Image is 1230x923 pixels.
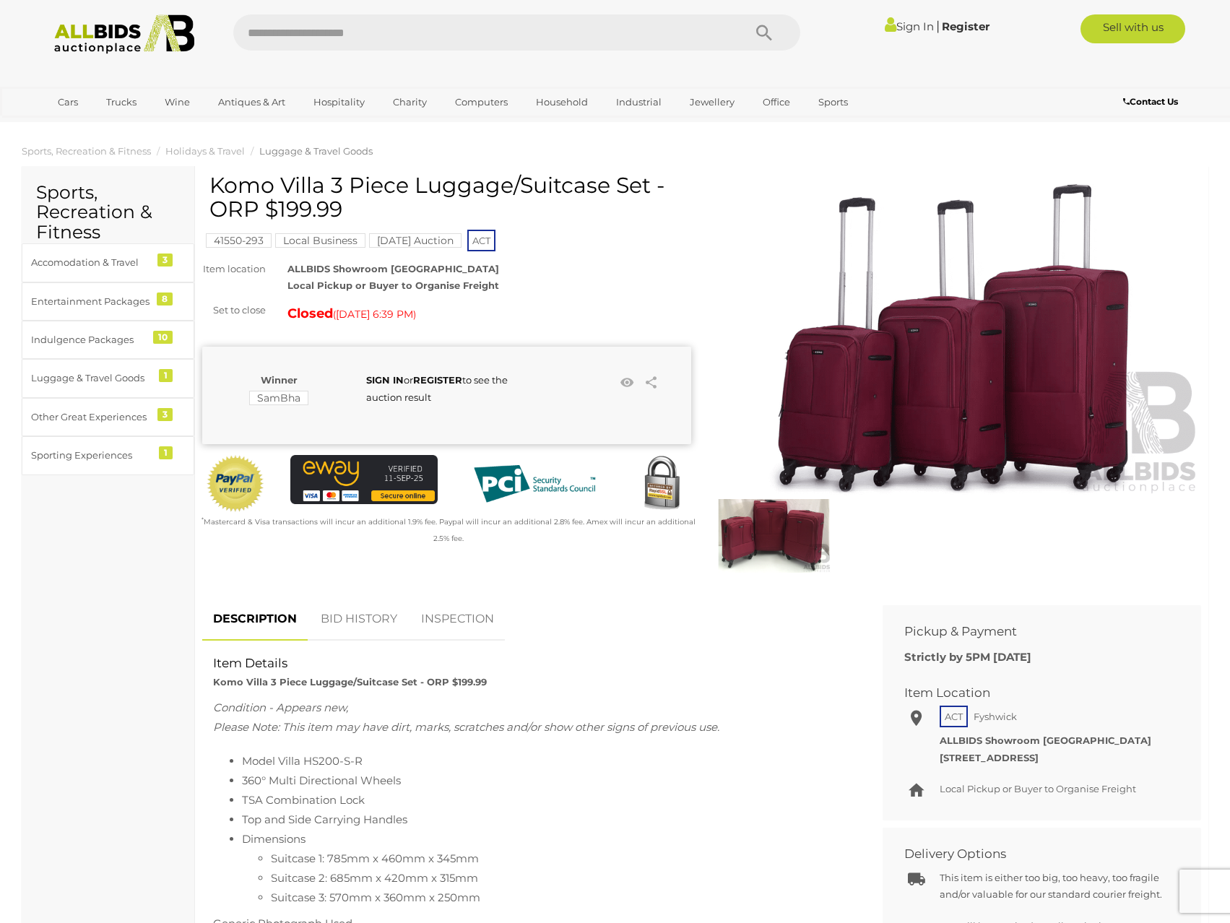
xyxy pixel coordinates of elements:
mark: Local Business [275,233,365,248]
div: Accomodation & Travel [31,254,150,271]
img: Komo Villa 3 Piece Luggage/Suitcase Set - ORP $199.99 [716,499,831,573]
div: Other Great Experiences [31,409,150,425]
h1: Komo Villa 3 Piece Luggage/Suitcase Set - ORP $199.99 [209,173,688,221]
div: 1 [159,369,173,382]
h2: Sports, Recreation & Fitness [36,183,180,243]
li: 360° Multi Directional Wheels [242,771,850,790]
div: 8 [157,292,173,305]
small: Mastercard & Visa transactions will incur an additional 1.9% fee. Paypal will incur an additional... [202,517,696,543]
a: BID HISTORY [310,598,408,641]
div: 1 [159,446,173,459]
a: Sporting Experiences 1 [22,436,194,474]
a: Entertainment Packages 8 [22,282,194,321]
h2: Pickup & Payment [904,625,1158,638]
a: SIGN IN [366,374,404,386]
div: 3 [157,253,173,266]
a: INSPECTION [410,598,505,641]
a: Jewellery [680,90,744,114]
li: Model Villa HS200-S-R [242,751,850,771]
button: Search [728,14,800,51]
div: 3 [157,408,173,421]
li: Suitcase 2: 685mm x 420mm x 315mm [271,868,850,888]
a: Local Business [275,235,365,246]
a: Sports [809,90,857,114]
a: Luggage & Travel Goods 1 [22,359,194,397]
img: eWAY Payment Gateway [290,455,438,504]
strong: [STREET_ADDRESS] [940,752,1039,763]
h2: Item Location [904,686,1158,700]
h2: Item Details [213,656,850,670]
a: Cars [48,90,87,114]
a: Household [527,90,597,114]
a: Contact Us [1123,94,1182,110]
li: Suitcase 1: 785mm x 460mm x 345mm [271,849,850,868]
img: Official PayPal Seal [206,455,265,513]
a: Antiques & Art [209,90,295,114]
a: Charity [384,90,436,114]
b: Winner [261,374,298,386]
mark: [DATE] Auction [369,233,462,248]
strong: ALLBIDS Showroom [GEOGRAPHIC_DATA] [940,734,1151,746]
a: [DATE] Auction [369,235,462,246]
a: Sports, Recreation & Fitness [22,145,151,157]
span: | [936,18,940,34]
a: DESCRIPTION [202,598,308,641]
a: Sign In [885,19,934,33]
a: Indulgence Packages 10 [22,321,194,359]
span: ACT [467,230,495,251]
img: Secured by Rapid SSL [633,455,690,513]
div: Entertainment Packages [31,293,150,310]
b: Contact Us [1123,96,1178,107]
li: TSA Combination Lock [242,790,850,810]
li: Watch this item [616,372,638,394]
a: Office [753,90,800,114]
p: This item is either too big, too heavy, too fragile and/or valuable for our standard courier frei... [940,870,1169,903]
div: Sporting Experiences [31,447,150,464]
a: Holidays & Travel [165,145,245,157]
div: Item location [191,261,277,277]
strong: Local Pickup or Buyer to Organise Freight [287,279,499,291]
b: Strictly by 5PM [DATE] [904,650,1031,664]
a: Wine [155,90,199,114]
mark: 41550-293 [206,233,272,248]
div: Set to close [191,302,277,318]
li: Suitcase 3: 570mm x 360mm x 250mm [271,888,850,907]
li: Dimensions [242,829,850,907]
a: [GEOGRAPHIC_DATA] [48,114,170,138]
img: PCI DSS compliant [462,455,607,513]
a: Register [942,19,989,33]
a: REGISTER [413,374,462,386]
a: Trucks [97,90,146,114]
span: or to see the auction result [366,374,508,402]
h2: Delivery Options [904,847,1158,861]
span: ACT [940,706,968,727]
span: Local Pickup or Buyer to Organise Freight [940,783,1136,794]
img: Allbids.com.au [46,14,203,54]
a: Accomodation & Travel 3 [22,243,194,282]
strong: Komo Villa 3 Piece Luggage/Suitcase Set - ORP $199.99 [213,676,487,688]
strong: Closed [287,305,333,321]
mark: SamBha [249,391,308,405]
div: 10 [153,331,173,344]
a: Other Great Experiences 3 [22,398,194,436]
span: Fyshwick [970,707,1021,726]
span: [DATE] 6:39 PM [336,308,413,321]
a: Computers [446,90,517,114]
img: Komo Villa 3 Piece Luggage/Suitcase Set - ORP $199.99 [713,181,1202,495]
div: Indulgence Packages [31,331,150,348]
li: Top and Side Carrying Handles [242,810,850,829]
a: 41550-293 [206,235,272,246]
a: Industrial [607,90,671,114]
a: Hospitality [304,90,374,114]
span: ( ) [333,308,416,320]
a: Luggage & Travel Goods [259,145,373,157]
a: Sell with us [1080,14,1185,43]
span: Condition - Appears new, Please Note: This item may have dirt, marks, scratches and/or show other... [213,701,719,734]
strong: ALLBIDS Showroom [GEOGRAPHIC_DATA] [287,263,499,274]
div: Luggage & Travel Goods [31,370,150,386]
